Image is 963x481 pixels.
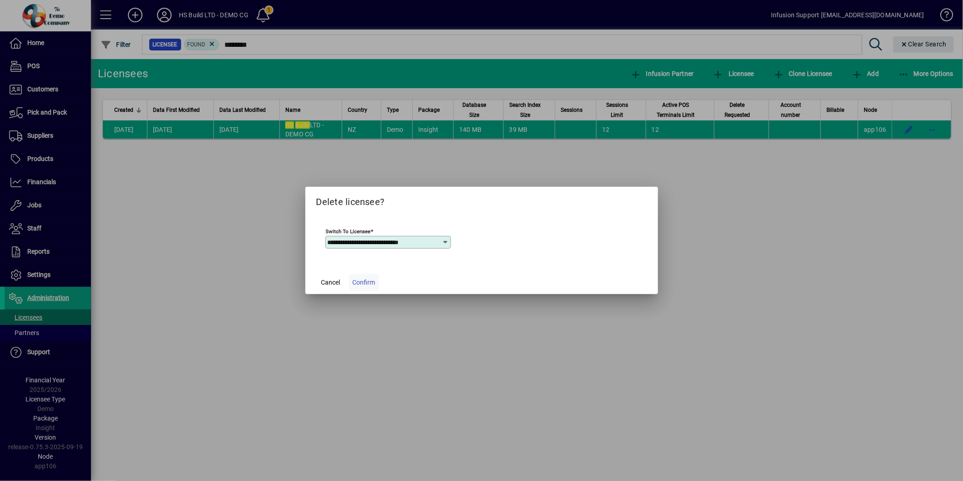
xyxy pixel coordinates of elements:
button: Confirm [349,274,379,291]
span: Cancel [321,278,340,287]
button: Cancel [316,274,345,291]
mat-label: Switch to licensee [326,228,371,235]
h2: Delete licensee? [305,187,658,213]
span: Confirm [353,278,375,287]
